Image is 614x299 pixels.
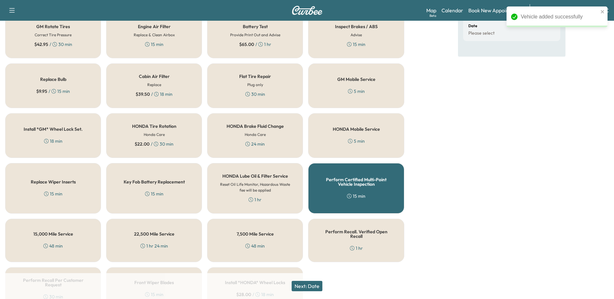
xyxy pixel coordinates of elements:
[227,124,284,128] h5: HONDA Brake Fluid Change
[43,243,63,249] div: 48 min
[333,127,380,131] h5: HONDA Mobile Service
[136,91,150,97] span: $ 39.50
[147,82,161,88] h6: Replace
[245,141,265,147] div: 24 min
[239,41,271,48] div: / 1 hr
[135,141,173,147] div: / 30 min
[31,180,76,184] h5: Replace Wiper Inserts
[337,77,375,82] h5: GM Mobile Service
[34,41,48,48] span: $ 42.95
[134,32,175,38] h6: Replace & Clean Airbox
[468,30,495,36] p: Please select
[245,91,265,97] div: 30 min
[33,232,73,236] h5: 15,000 Mile Service
[134,232,174,236] h5: 22,500 Mile Service
[239,74,271,79] h5: Flat Tire Repair
[35,32,72,38] h6: Correct Tire Pressure
[144,132,165,138] h6: Honda Care
[430,13,436,18] div: Beta
[247,82,263,88] h6: Plug only
[222,174,288,178] h5: HONDA Lube Oil & Filter Service
[468,6,523,14] a: Book New Appointment
[249,196,262,203] div: 1 hr
[136,91,173,97] div: / 18 min
[132,124,176,128] h5: HONDA Tire Rotation
[319,177,393,186] h5: Perform Certified Multi-Point Vehicle Inspection
[245,243,265,249] div: 48 min
[124,180,185,184] h5: Key Fob Battery Replacement
[34,41,72,48] div: / 30 min
[245,132,266,138] h6: Honda Care
[441,6,463,14] a: Calendar
[40,77,66,82] h5: Replace Bulb
[521,13,598,21] div: Vehicle added successfully
[44,191,62,197] div: 15 min
[36,88,70,94] div: / 15 min
[426,6,436,14] a: MapBeta
[468,24,477,28] h6: Date
[145,41,163,48] div: 15 min
[347,193,365,199] div: 15 min
[36,24,70,29] h5: GM Rotate Tires
[218,182,292,193] h6: Reset Oil Life Monitor, Hazardous Waste fee will be applied
[139,74,170,79] h5: Cabin Air Filter
[36,88,47,94] span: $ 9.95
[24,127,83,131] h5: Install *GM* Wheel Lock Set.
[600,9,605,14] button: close
[351,32,362,38] h6: Advise
[319,229,393,238] h5: Perform Recall. Verified Open Recall
[145,191,163,197] div: 15 min
[243,24,268,29] h5: Battery Test
[44,138,62,144] div: 18 min
[292,281,322,291] button: Next: Date
[239,41,254,48] span: $ 65.00
[135,141,150,147] span: $ 22.00
[237,232,274,236] h5: 7,500 Mile Service
[350,245,363,251] div: 1 hr
[348,138,365,144] div: 5 min
[138,24,171,29] h5: Engine Air Filter
[292,6,323,15] img: Curbee Logo
[348,88,365,94] div: 5 min
[140,243,168,249] div: 1 hr 24 min
[230,32,280,38] h6: Provide Print Out and Advise
[335,24,378,29] h5: Inspect Brakes / ABS
[347,41,365,48] div: 15 min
